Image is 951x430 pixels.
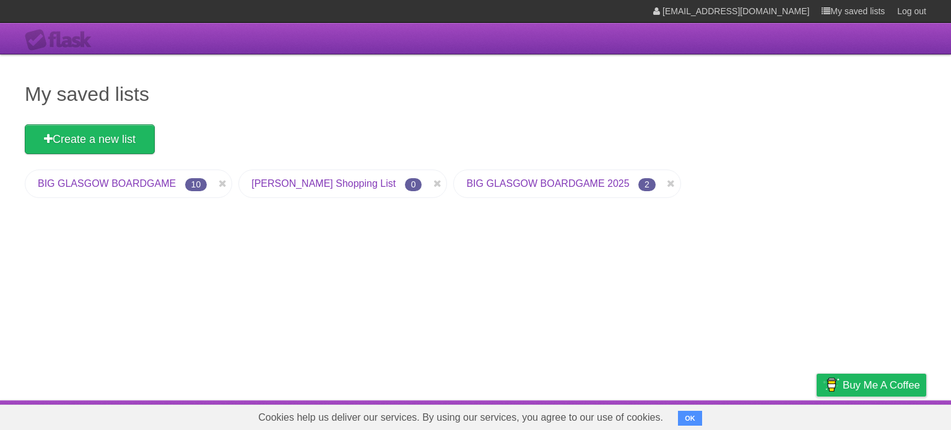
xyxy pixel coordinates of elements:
span: Buy me a coffee [843,374,920,396]
span: Cookies help us deliver our services. By using our services, you agree to our use of cookies. [246,405,675,430]
h1: My saved lists [25,79,926,109]
div: Flask [25,29,99,51]
a: Create a new list [25,124,155,154]
a: Terms [758,403,786,427]
span: 2 [638,178,656,191]
span: 10 [185,178,207,191]
a: About [652,403,678,427]
span: 0 [405,178,422,191]
button: OK [678,411,702,426]
a: Suggest a feature [848,403,926,427]
img: Buy me a coffee [823,374,840,395]
a: Buy me a coffee [817,374,926,397]
a: BIG GLASGOW BOARDGAME [38,178,176,189]
a: Privacy [801,403,833,427]
a: BIG GLASGOW BOARDGAME 2025 [466,178,629,189]
a: Developers [693,403,743,427]
a: [PERSON_NAME] Shopping List [251,178,396,189]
